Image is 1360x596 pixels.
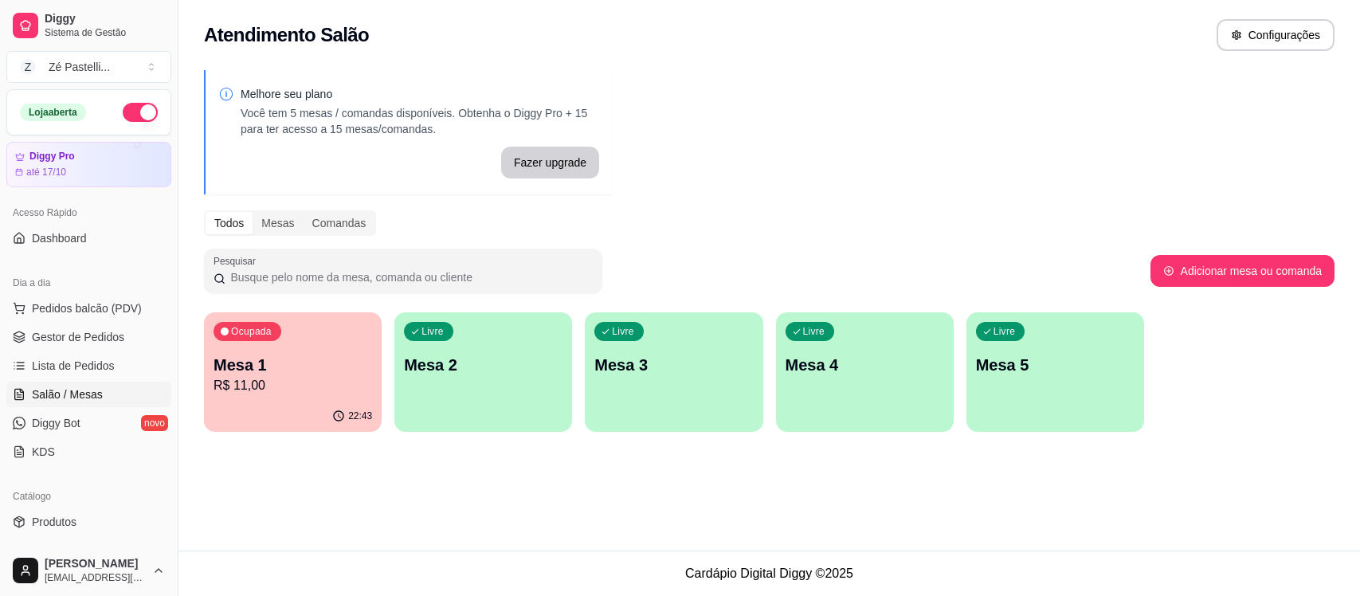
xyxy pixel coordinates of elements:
[6,353,171,378] a: Lista de Pedidos
[6,551,171,590] button: [PERSON_NAME][EMAIL_ADDRESS][DOMAIN_NAME]
[803,325,825,338] p: Livre
[45,26,165,39] span: Sistema de Gestão
[32,514,76,530] span: Produtos
[204,22,369,48] h2: Atendimento Salão
[6,51,171,83] button: Select a team
[776,312,954,432] button: LivreMesa 4
[994,325,1016,338] p: Livre
[421,325,444,338] p: Livre
[976,354,1135,376] p: Mesa 5
[6,410,171,436] a: Diggy Botnovo
[348,410,372,422] p: 22:43
[32,444,55,460] span: KDS
[966,312,1144,432] button: LivreMesa 5
[594,354,753,376] p: Mesa 3
[241,105,599,137] p: Você tem 5 mesas / comandas disponíveis. Obtenha o Diggy Pro + 15 para ter acesso a 15 mesas/coma...
[45,571,146,584] span: [EMAIL_ADDRESS][DOMAIN_NAME]
[206,212,253,234] div: Todos
[501,147,599,178] button: Fazer upgrade
[45,557,146,571] span: [PERSON_NAME]
[253,212,303,234] div: Mesas
[6,225,171,251] a: Dashboard
[204,312,382,432] button: OcupadaMesa 1R$ 11,0022:43
[6,382,171,407] a: Salão / Mesas
[6,296,171,321] button: Pedidos balcão (PDV)
[6,200,171,225] div: Acesso Rápido
[225,269,593,285] input: Pesquisar
[1150,255,1335,287] button: Adicionar mesa ou comanda
[6,6,171,45] a: DiggySistema de Gestão
[26,166,66,178] article: até 17/10
[241,86,599,102] p: Melhore seu plano
[394,312,572,432] button: LivreMesa 2
[32,543,107,559] span: Complementos
[1217,19,1335,51] button: Configurações
[612,325,634,338] p: Livre
[32,230,87,246] span: Dashboard
[32,329,124,345] span: Gestor de Pedidos
[29,151,75,163] article: Diggy Pro
[6,484,171,509] div: Catálogo
[404,354,562,376] p: Mesa 2
[304,212,375,234] div: Comandas
[32,386,103,402] span: Salão / Mesas
[32,300,142,316] span: Pedidos balcão (PDV)
[20,104,86,121] div: Loja aberta
[585,312,762,432] button: LivreMesa 3
[6,270,171,296] div: Dia a dia
[49,59,110,75] div: Zé Pastelli ...
[20,59,36,75] span: Z
[32,358,115,374] span: Lista de Pedidos
[6,142,171,187] a: Diggy Proaté 17/10
[32,415,80,431] span: Diggy Bot
[178,551,1360,596] footer: Cardápio Digital Diggy © 2025
[214,354,372,376] p: Mesa 1
[6,509,171,535] a: Produtos
[6,324,171,350] a: Gestor de Pedidos
[6,439,171,465] a: KDS
[786,354,944,376] p: Mesa 4
[231,325,272,338] p: Ocupada
[45,12,165,26] span: Diggy
[214,376,372,395] p: R$ 11,00
[123,103,158,122] button: Alterar Status
[6,538,171,563] a: Complementos
[214,254,261,268] label: Pesquisar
